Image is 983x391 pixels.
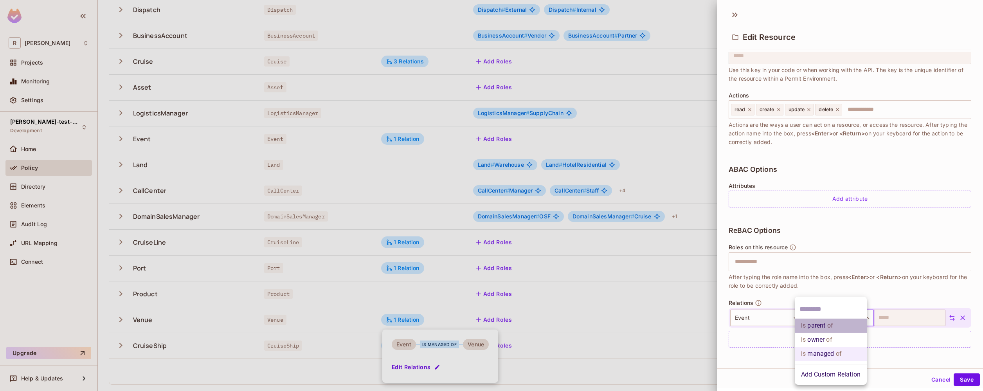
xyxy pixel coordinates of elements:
[795,347,867,361] li: managed
[825,335,832,344] span: of
[801,335,807,344] span: is
[825,321,833,330] span: of
[801,349,807,359] span: is
[795,368,867,382] li: Add Custom Relation
[795,333,867,347] li: owner
[801,321,807,330] span: is
[795,319,867,333] li: parent
[834,349,842,359] span: of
